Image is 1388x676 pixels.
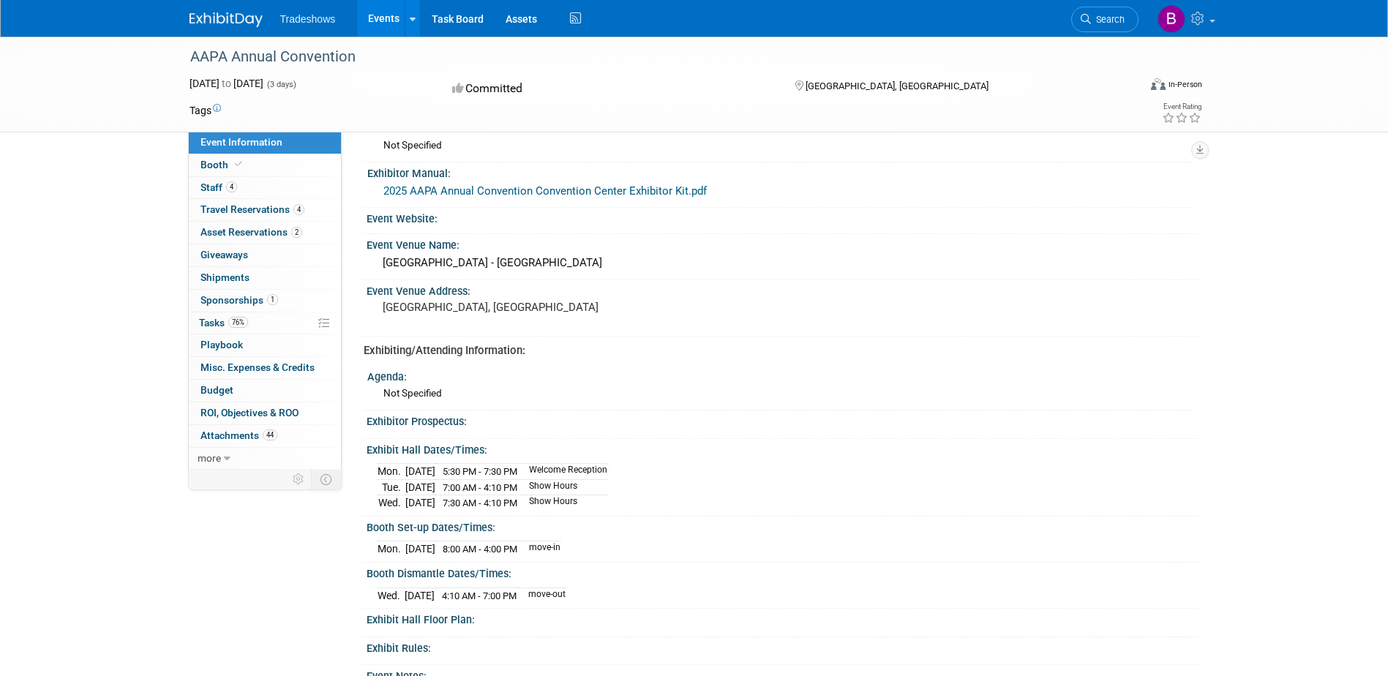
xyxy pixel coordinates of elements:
[443,482,517,493] span: 7:00 AM - 4:10 PM
[443,497,517,508] span: 7:30 AM - 4:10 PM
[1162,103,1201,110] div: Event Rating
[405,495,435,511] td: [DATE]
[378,541,405,557] td: Mon.
[189,425,341,447] a: Attachments44
[189,357,341,379] a: Misc. Expenses & Credits
[291,227,302,238] span: 2
[235,160,242,168] i: Booth reservation complete
[1091,14,1125,25] span: Search
[442,590,517,601] span: 4:10 AM - 7:00 PM
[190,78,263,89] span: [DATE] [DATE]
[1052,76,1203,98] div: Event Format
[200,407,299,418] span: ROI, Objectives & ROO
[378,587,405,603] td: Wed.
[189,222,341,244] a: Asset Reservations2
[189,402,341,424] a: ROI, Objectives & ROO
[383,386,1188,400] div: Not Specified
[226,181,237,192] span: 4
[293,204,304,215] span: 4
[405,479,435,495] td: [DATE]
[383,301,697,314] pre: [GEOGRAPHIC_DATA], [GEOGRAPHIC_DATA]
[200,226,302,238] span: Asset Reservations
[189,312,341,334] a: Tasks76%
[405,541,435,557] td: [DATE]
[806,80,989,91] span: [GEOGRAPHIC_DATA], [GEOGRAPHIC_DATA]
[200,294,278,306] span: Sponsorships
[367,609,1199,627] div: Exhibit Hall Floor Plan:
[280,13,336,25] span: Tradeshows
[443,466,517,477] span: 5:30 PM - 7:30 PM
[364,343,1188,358] div: Exhibiting/Attending Information:
[220,78,233,89] span: to
[311,470,341,489] td: Toggle Event Tabs
[443,544,517,555] span: 8:00 AM - 4:00 PM
[200,203,304,215] span: Travel Reservations
[1168,79,1202,90] div: In-Person
[367,366,1193,384] div: Agenda:
[520,541,560,557] td: move-in
[367,517,1199,535] div: Booth Set-up Dates/Times:
[378,464,405,480] td: Mon.
[190,12,263,27] img: ExhibitDay
[367,439,1199,457] div: Exhibit Hall Dates/Times:
[367,563,1199,581] div: Booth Dismantle Dates/Times:
[367,162,1193,181] div: Exhibitor Manual:
[1158,5,1185,33] img: Benjamin Hecht
[185,44,1117,70] div: AAPA Annual Convention
[189,244,341,266] a: Giveaways
[367,280,1199,298] div: Event Venue Address:
[200,181,237,193] span: Staff
[200,271,250,283] span: Shipments
[189,380,341,402] a: Budget
[405,587,435,603] td: [DATE]
[189,448,341,470] a: more
[1071,7,1138,32] a: Search
[190,103,221,118] td: Tags
[367,410,1199,429] div: Exhibitor Prospectus:
[199,317,248,328] span: Tasks
[383,184,707,198] a: 2025 AAPA Annual Convention Convention Center Exhibitor Kit.pdf
[286,470,312,489] td: Personalize Event Tab Strip
[1151,78,1166,90] img: Format-Inperson.png
[266,80,296,89] span: (3 days)
[189,199,341,221] a: Travel Reservations4
[405,464,435,480] td: [DATE]
[448,76,771,102] div: Committed
[189,154,341,176] a: Booth
[520,479,607,495] td: Show Hours
[383,138,1188,152] div: Not Specified
[200,429,277,441] span: Attachments
[367,208,1199,226] div: Event Website:
[228,317,248,328] span: 76%
[378,252,1188,274] div: [GEOGRAPHIC_DATA] - [GEOGRAPHIC_DATA]
[200,159,245,170] span: Booth
[519,587,566,603] td: move-out
[189,177,341,199] a: Staff4
[189,290,341,312] a: Sponsorships1
[200,249,248,260] span: Giveaways
[189,334,341,356] a: Playbook
[200,361,315,373] span: Misc. Expenses & Credits
[378,495,405,511] td: Wed.
[520,464,607,480] td: Welcome Reception
[200,339,243,350] span: Playbook
[378,479,405,495] td: Tue.
[200,136,282,148] span: Event Information
[367,234,1199,252] div: Event Venue Name:
[189,267,341,289] a: Shipments
[520,495,607,511] td: Show Hours
[367,637,1199,656] div: Exhibit Rules:
[200,384,233,396] span: Budget
[189,132,341,154] a: Event Information
[198,452,221,464] span: more
[267,294,278,305] span: 1
[263,429,277,440] span: 44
